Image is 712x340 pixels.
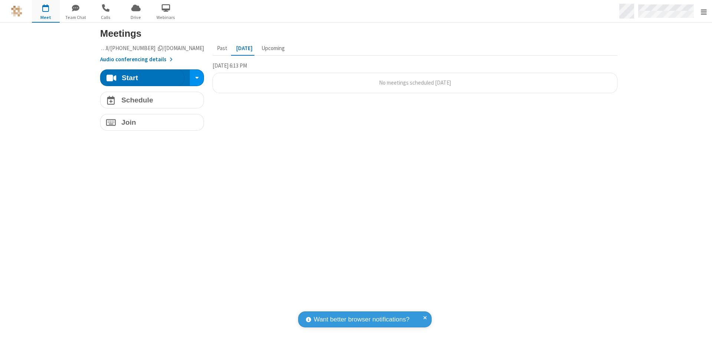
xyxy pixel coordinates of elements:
[88,45,204,52] span: Copy my meeting room link
[100,55,172,64] button: Audio conferencing details
[100,114,204,131] button: Join
[11,6,22,17] img: QA Selenium DO NOT DELETE OR CHANGE
[122,74,138,81] h4: Start
[232,42,257,56] button: [DATE]
[62,14,90,21] span: Team Chat
[100,92,204,108] button: Schedule
[212,62,247,69] span: [DATE] 6:13 PM
[379,79,451,86] span: No meetings scheduled [DATE]
[192,72,201,84] div: Start conference options
[100,44,204,53] button: Copy my meeting room linkCopy my meeting room link
[32,14,60,21] span: Meet
[100,28,617,39] h3: Meetings
[212,61,618,99] section: Today's Meetings
[106,69,184,86] button: Start
[100,44,204,64] section: Account details
[92,14,120,21] span: Calls
[212,42,232,56] button: Past
[314,315,409,324] span: Want better browser notifications?
[152,14,180,21] span: Webinars
[257,42,289,56] button: Upcoming
[121,119,136,126] h4: Join
[121,97,153,104] h4: Schedule
[122,14,150,21] span: Drive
